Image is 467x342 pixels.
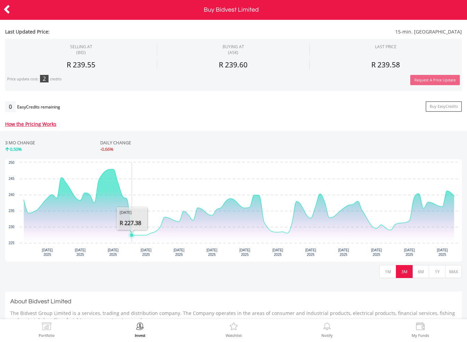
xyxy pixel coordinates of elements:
[338,248,349,256] text: [DATE] 2025
[196,28,462,35] span: 15-min. [GEOGRAPHIC_DATA]
[130,233,134,237] path: Friday, 13 Jun 2025, 227.38.
[5,101,16,112] div: 0
[5,140,35,146] div: 3 MO CHANGE
[42,248,53,256] text: [DATE] 2025
[40,75,49,82] div: 2
[272,248,283,256] text: [DATE] 2025
[141,248,151,256] text: [DATE] 2025
[135,323,145,337] a: Invest
[39,323,55,337] a: Portfolio
[5,121,56,127] a: How the Pricing Works
[437,248,448,256] text: [DATE] 2025
[322,323,332,332] img: View Notifications
[135,333,145,337] label: Invest
[379,265,396,278] button: 1M
[206,248,217,256] text: [DATE] 2025
[174,248,185,256] text: [DATE] 2025
[9,209,14,213] text: 235
[429,265,445,278] button: 1Y
[50,77,62,82] div: credits
[412,333,429,337] label: My Funds
[219,60,248,69] span: R 239.60
[223,44,244,55] span: BUYING AT
[396,265,413,278] button: 3M
[410,75,460,85] button: Request A Price Update
[305,248,316,256] text: [DATE] 2025
[415,323,426,332] img: View Funds
[10,310,457,324] p: The Bidvest Group Limited is a services, trading and distribution company. The Company operates i...
[135,323,145,332] img: Invest Now
[426,101,462,112] a: Buy EasyCredits
[39,333,55,337] label: Portfolio
[9,225,14,229] text: 230
[5,159,462,262] div: Chart. Highcharts interactive chart.
[371,60,400,69] span: R 239.58
[75,248,86,256] text: [DATE] 2025
[228,323,239,332] img: Watchlist
[5,28,196,35] span: Last Updated Price:
[404,248,415,256] text: [DATE] 2025
[100,146,114,152] span: -0.66%
[41,323,52,332] img: View Portfolio
[10,146,22,152] span: 0.50%
[9,161,14,165] text: 250
[412,265,429,278] button: 6M
[223,50,244,55] span: (ASK)
[67,60,95,69] span: R 239.55
[371,248,382,256] text: [DATE] 2025
[10,297,457,306] h3: About Bidvest Limited
[5,159,462,262] svg: Interactive chart
[70,44,92,55] div: SELLING AT
[108,248,119,256] text: [DATE] 2025
[239,248,250,256] text: [DATE] 2025
[321,323,333,337] a: Notify
[17,105,60,110] div: EasyCredits remaining
[321,333,333,337] label: Notify
[445,265,462,278] button: MAX
[70,50,92,55] span: (BID)
[9,241,14,245] text: 225
[9,177,14,181] text: 245
[9,193,14,197] text: 240
[375,44,397,50] div: LAST PRICE
[412,323,429,337] a: My Funds
[7,77,39,82] div: Price update cost:
[100,140,214,146] div: DAILY CHANGE
[226,323,242,337] a: Watchlist
[226,333,242,337] label: Watchlist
